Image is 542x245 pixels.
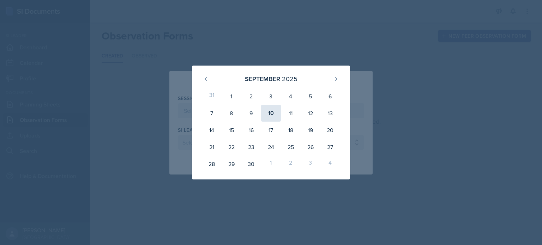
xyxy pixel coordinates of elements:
[241,155,261,172] div: 30
[241,88,261,105] div: 2
[261,122,281,139] div: 17
[202,139,222,155] div: 21
[320,122,340,139] div: 20
[320,105,340,122] div: 13
[301,88,320,105] div: 5
[222,139,241,155] div: 22
[202,105,222,122] div: 7
[222,88,241,105] div: 1
[261,139,281,155] div: 24
[320,88,340,105] div: 6
[241,139,261,155] div: 23
[202,122,222,139] div: 14
[282,74,297,84] div: 2025
[301,122,320,139] div: 19
[241,105,261,122] div: 9
[222,122,241,139] div: 15
[261,105,281,122] div: 10
[261,88,281,105] div: 3
[202,88,222,105] div: 31
[222,155,241,172] div: 29
[301,105,320,122] div: 12
[241,122,261,139] div: 16
[245,74,280,84] div: September
[281,122,301,139] div: 18
[281,88,301,105] div: 4
[261,155,281,172] div: 1
[320,139,340,155] div: 27
[281,155,301,172] div: 2
[301,139,320,155] div: 26
[281,105,301,122] div: 11
[202,155,222,172] div: 28
[281,139,301,155] div: 25
[320,155,340,172] div: 4
[301,155,320,172] div: 3
[222,105,241,122] div: 8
